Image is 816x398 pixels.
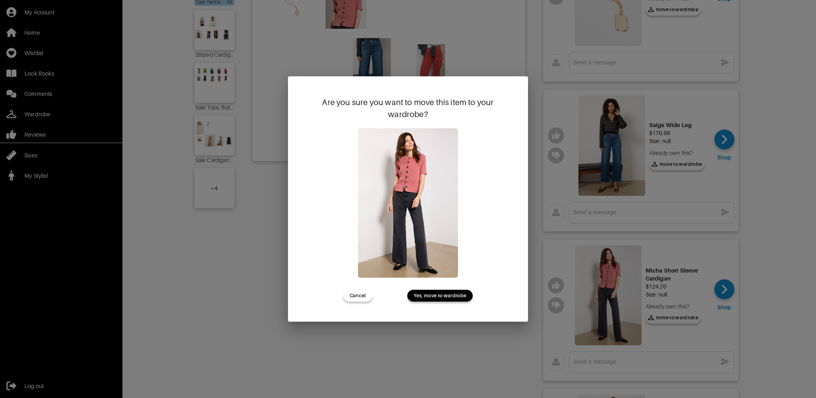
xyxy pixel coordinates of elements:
[350,292,366,299] span: Cancel
[308,96,508,120] div: Are you sure you want to move this item to your wardrobe?
[414,292,466,299] span: Yes, move to wardrobe
[358,128,458,278] img: Micha Short Sleeve Cardigan
[343,290,372,302] button: Cancel
[407,290,473,302] button: Yes, move to wardrobe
